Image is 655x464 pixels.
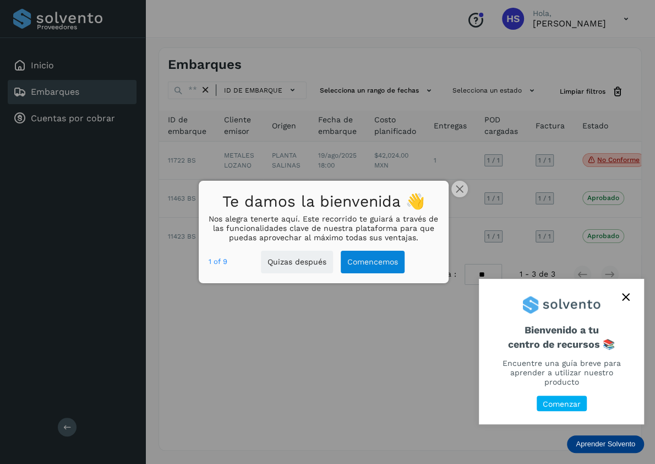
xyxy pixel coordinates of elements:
[209,190,439,214] h1: Te damos la bienvenida 👋
[537,396,587,412] button: Comenzar
[199,181,449,283] div: Te damos la bienvenida 👋Nos alegra tenerte aquí. Este recorrido te guiará a través de las funcion...
[492,359,631,386] p: Encuentre una guía breve para aprender a utilizar nuestro producto
[209,256,227,268] div: step 1 of 9
[451,181,468,197] button: close,
[492,324,631,350] span: Bienvenido a tu
[209,256,227,268] div: 1 of 9
[261,251,333,273] button: Quizas después
[479,279,644,424] div: Aprender Solvento
[209,214,439,242] p: Nos alegra tenerte aquí. Este recorrido te guiará a través de las funcionalidades clave de nuestr...
[341,251,405,273] button: Comencemos
[567,435,644,453] div: Aprender Solvento
[492,338,631,350] p: centro de recursos 📚
[618,289,634,305] button: close,
[543,400,581,409] p: Comenzar
[576,440,635,449] p: Aprender Solvento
